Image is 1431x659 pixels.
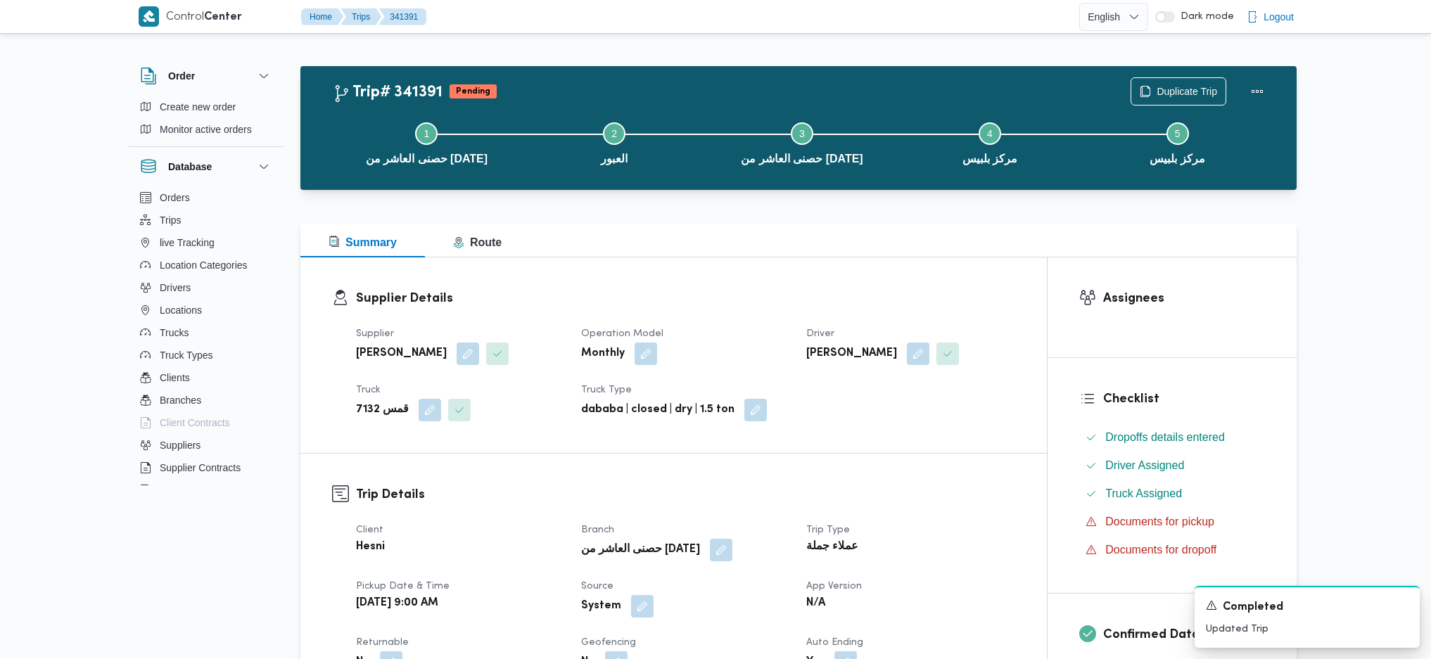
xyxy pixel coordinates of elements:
b: Pending [456,87,490,96]
button: Truck Assigned [1080,482,1265,505]
span: Truck Type [581,385,632,395]
span: Documents for dropoff [1105,544,1216,556]
span: العبور [601,151,628,167]
span: Dropoffs details entered [1105,429,1225,446]
span: Truck Assigned [1105,485,1182,502]
span: Branches [160,392,201,409]
button: Database [140,158,272,175]
button: حصنى العاشر من [DATE] [333,105,521,179]
span: Create new order [160,98,236,115]
h3: Assignees [1103,289,1265,308]
span: Pending [450,84,497,98]
button: Duplicate Trip [1131,77,1226,105]
span: Source [581,582,613,591]
span: Documents for pickup [1105,516,1214,527]
button: Documents for pickup [1080,511,1265,533]
b: [DATE] 9:00 AM [356,595,438,612]
span: App Version [806,582,862,591]
span: 2 [611,128,617,139]
h3: Order [168,68,195,84]
button: Create new order [134,96,278,118]
button: Home [301,8,343,25]
button: مركز بلبيس [896,105,1083,179]
div: Order [129,96,284,146]
span: Pickup date & time [356,582,450,591]
span: 3 [799,128,805,139]
button: Dropoffs details entered [1080,426,1265,449]
span: Summary [329,236,397,248]
h3: Confirmed Data [1103,625,1265,644]
button: حصنى العاشر من [DATE] [708,105,896,179]
button: Truck Types [134,344,278,366]
img: X8yXhbKr1z7QwAAAABJRU5ErkJggg== [139,6,159,27]
button: العبور [521,105,708,179]
span: مركز بلبيس [962,151,1017,167]
button: Documents for dropoff [1080,539,1265,561]
h3: Database [168,158,212,175]
b: حصنى العاشر من [DATE] [581,542,700,558]
b: قمس 7132 [356,402,409,418]
span: Documents for dropoff [1105,542,1216,558]
button: Branches [134,389,278,411]
span: Location Categories [160,257,248,274]
h3: Checklist [1103,390,1265,409]
span: Locations [160,302,202,319]
button: Logout [1241,3,1299,31]
span: Orders [160,189,190,206]
span: Clients [160,369,190,386]
b: Center [204,12,242,23]
span: Branch [581,525,614,535]
span: Operation Model [581,329,663,338]
button: مركز بلبيس [1083,105,1271,179]
button: 341391 [379,8,426,25]
span: Duplicate Trip [1157,83,1217,100]
span: Trips [160,212,182,229]
button: Orders [134,186,278,209]
button: Drivers [134,276,278,299]
span: Monitor active orders [160,121,252,138]
span: Client Contracts [160,414,230,431]
span: 5 [1175,128,1181,139]
h3: Trip Details [356,485,1015,504]
span: Supplier Contracts [160,459,241,476]
span: 4 [987,128,993,139]
p: Updated Trip [1206,622,1408,636]
h3: Supplier Details [356,289,1015,308]
span: live Tracking [160,234,215,251]
span: Geofencing [581,638,636,647]
button: Order [140,68,272,84]
span: Driver Assigned [1105,459,1184,471]
span: Truck Assigned [1105,487,1182,499]
button: Driver Assigned [1080,454,1265,477]
h2: Trip# 341391 [333,84,443,102]
span: Devices [160,482,195,499]
span: Logout [1264,8,1294,25]
b: Monthly [581,345,625,362]
button: Clients [134,366,278,389]
span: Truck [356,385,381,395]
span: Returnable [356,638,409,647]
iframe: chat widget [14,603,59,645]
b: N/A [806,595,825,612]
b: Hesni [356,539,385,556]
b: [PERSON_NAME] [356,345,447,362]
span: Completed [1223,599,1283,616]
button: Actions [1243,77,1271,105]
span: مركز بلبيس [1150,151,1204,167]
button: Location Categories [134,254,278,276]
button: Devices [134,479,278,501]
span: Truck Types [160,347,212,364]
button: Suppliers [134,434,278,456]
span: Route [453,236,502,248]
button: Client Contracts [134,411,278,434]
span: Trucks [160,324,189,341]
span: 1 [424,128,429,139]
span: Trip Type [806,525,850,535]
span: Documents for pickup [1105,513,1214,530]
span: Client [356,525,383,535]
button: Monitor active orders [134,118,278,141]
span: حصنى العاشر من [DATE] [741,151,863,167]
button: live Tracking [134,231,278,254]
span: Driver [806,329,834,338]
div: Notification [1206,599,1408,616]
